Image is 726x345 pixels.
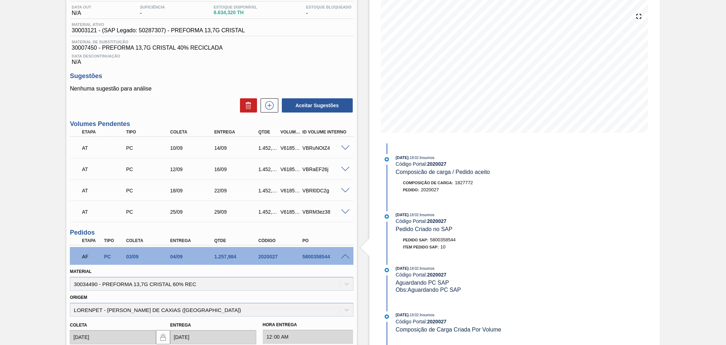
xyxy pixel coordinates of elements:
div: N/A [70,5,93,16]
label: Origem [70,295,87,300]
div: 04/09/2025 [168,254,218,259]
span: 8.634,320 TH [213,10,257,15]
strong: 2020027 [427,218,447,224]
span: [DATE] [396,313,408,317]
div: Volume Portal [279,130,302,135]
div: Aguardando Informações de Transporte [80,140,130,156]
div: 1.257,984 [212,254,262,259]
div: 16/09/2025 [212,166,262,172]
div: 1.452,672 [257,145,280,151]
div: Código [257,238,306,243]
span: Obs: Aguardando PC SAP [396,287,461,293]
span: - 18:02 [409,213,419,217]
label: Coleta [70,323,87,328]
label: Hora Entrega [263,320,353,330]
div: Qtde [212,238,262,243]
div: 14/09/2025 [212,145,262,151]
span: : Insumos [419,313,435,317]
span: - 18:02 [409,313,419,317]
div: Excluir Sugestões [236,98,257,113]
strong: 2020027 [427,272,447,278]
span: 5800358544 [430,237,456,242]
div: Aguardando Informações de Transporte [80,183,130,198]
div: - [304,5,353,16]
span: 1827772 [455,180,473,185]
img: atual [385,214,389,219]
div: Código Portal: [396,161,564,167]
div: Entrega [168,238,218,243]
span: Data out [72,5,91,9]
p: AT [82,188,128,193]
img: atual [385,268,389,272]
div: Aguardando Informações de Transporte [80,204,130,220]
p: Nenhuma sugestão para análise [70,86,353,92]
div: 22/09/2025 [212,188,262,193]
div: Aguardando Informações de Transporte [80,161,130,177]
div: Etapa [80,130,130,135]
strong: 2020027 [427,319,447,324]
span: : Insumos [419,266,435,270]
input: dd/mm/yyyy [170,330,256,344]
input: dd/mm/yyyy [70,330,156,344]
label: Entrega [170,323,191,328]
img: atual [385,157,389,161]
div: Coleta [168,130,218,135]
h3: Pedidos [70,229,353,236]
span: 30003121 - (SAP Legado: 50287307) - PREFORMA 13,7G CRISTAL [72,27,245,34]
div: Pedido de Compra [102,254,125,259]
div: Aguardando Faturamento [80,249,103,264]
div: Código Portal: [396,218,564,224]
span: Suficiência [140,5,165,9]
span: 30007450 - PREFORMA 13,7G CRISTAL 40% RECICLADA [72,45,351,51]
div: Código Portal: [396,319,564,324]
div: Tipo [124,130,174,135]
span: Aguardando PC SAP [396,280,449,286]
div: 2020027 [257,254,306,259]
div: V618522 [279,166,302,172]
span: Composição de Carga Criada Por Volume [396,327,501,333]
div: VBRM3ez38 [301,209,350,215]
p: AT [82,166,128,172]
span: : Insumos [419,155,435,160]
div: 10/09/2025 [168,145,218,151]
div: - [138,5,167,16]
div: 29/09/2025 [212,209,262,215]
span: Material ativo [72,22,245,27]
div: Pedido de Compra [124,145,174,151]
div: Nova sugestão [257,98,278,113]
div: Entrega [212,130,262,135]
div: V618525 [279,209,302,215]
div: 1.452,670 [257,188,280,193]
span: : Insumos [419,213,435,217]
span: [DATE] [396,213,408,217]
span: Data Descontinuação [72,54,351,58]
span: Material de Substituição [72,40,351,44]
div: V618521 [279,145,302,151]
div: Pedido de Compra [124,209,174,215]
div: Pedido de Compra [124,188,174,193]
div: Id Volume Interno [301,130,350,135]
span: Estoque Disponível [213,5,257,9]
div: 1.452,670 [257,166,280,172]
button: locked [156,330,170,344]
div: 18/09/2025 [168,188,218,193]
div: N/A [70,51,353,65]
h3: Volumes Pendentes [70,120,353,128]
span: Composicão de carga / Pedido aceito [396,169,490,175]
span: [DATE] [396,155,408,160]
div: Coleta [124,238,174,243]
span: 10 [440,244,445,250]
div: 25/09/2025 [168,209,218,215]
img: locked [159,333,167,341]
span: Estoque Bloqueado [306,5,351,9]
div: 1.452,672 [257,209,280,215]
div: 5800358544 [301,254,350,259]
p: AT [82,145,128,151]
span: Pedido SAP: [403,238,429,242]
button: Aceitar Sugestões [282,98,353,113]
strong: 2020027 [427,161,447,167]
div: VBRuNOtZ4 [301,145,350,151]
div: Pedido de Compra [124,166,174,172]
div: V618523 [279,188,302,193]
span: - 18:02 [409,156,419,160]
